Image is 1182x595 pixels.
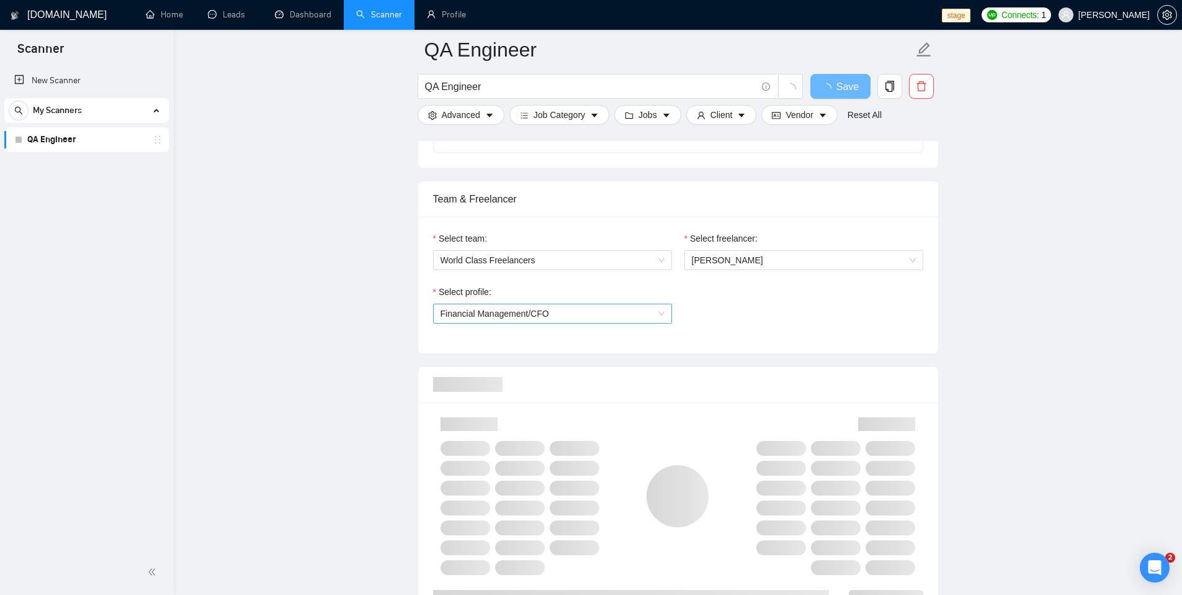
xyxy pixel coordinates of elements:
[428,111,437,120] span: setting
[14,68,159,93] a: New Scanner
[878,81,902,92] span: copy
[485,111,494,120] span: caret-down
[909,74,934,99] button: delete
[822,83,836,93] span: loading
[818,111,827,120] span: caret-down
[1062,11,1070,19] span: user
[9,101,29,120] button: search
[9,106,28,115] span: search
[356,9,402,20] a: searchScanner
[987,10,997,20] img: upwork-logo.png
[441,251,665,270] span: World Class Freelancers
[614,105,681,125] button: folderJobscaret-down
[11,6,19,25] img: logo
[148,566,160,578] span: double-left
[146,9,183,20] a: homeHome
[686,105,757,125] button: userClientcaret-down
[785,83,796,94] span: loading
[710,108,733,122] span: Client
[4,98,169,152] li: My Scanners
[638,108,657,122] span: Jobs
[441,309,549,319] span: Financial Management/CFO
[761,105,837,125] button: idcardVendorcaret-down
[509,105,609,125] button: barsJob Categorycaret-down
[439,285,491,299] span: Select profile:
[33,98,82,123] span: My Scanners
[442,108,480,122] span: Advanced
[737,111,746,120] span: caret-down
[1041,8,1046,22] span: 1
[692,255,763,265] span: [PERSON_NAME]
[520,111,529,120] span: bars
[877,74,902,99] button: copy
[27,127,145,152] a: QA Engineer
[684,232,758,245] label: Select freelancer:
[534,108,585,122] span: Job Category
[275,9,331,20] a: dashboardDashboard
[590,111,599,120] span: caret-down
[208,9,250,20] a: messageLeads
[916,42,932,58] span: edit
[418,105,504,125] button: settingAdvancedcaret-down
[786,108,813,122] span: Vendor
[433,232,487,245] label: Select team:
[433,181,923,217] div: Team & Freelancer
[625,111,634,120] span: folder
[910,81,933,92] span: delete
[153,135,163,145] span: holder
[762,83,770,91] span: info-circle
[1157,10,1177,20] a: setting
[427,9,466,20] a: userProfile
[1140,553,1170,583] div: Open Intercom Messenger
[810,74,871,99] button: Save
[662,111,671,120] span: caret-down
[1157,5,1177,25] button: setting
[1001,8,1039,22] span: Connects:
[424,34,913,65] input: Scanner name...
[836,79,859,94] span: Save
[942,9,970,22] span: stage
[1165,553,1175,563] span: 2
[7,40,74,66] span: Scanner
[697,111,705,120] span: user
[772,111,781,120] span: idcard
[848,108,882,122] a: Reset All
[4,68,169,93] li: New Scanner
[425,79,756,94] input: Search Freelance Jobs...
